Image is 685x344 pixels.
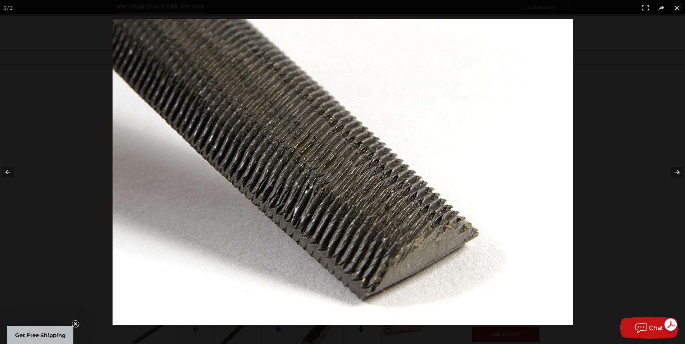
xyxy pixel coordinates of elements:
[649,325,664,331] span: Chat
[15,332,66,339] span: Get Free Shipping
[7,326,73,344] div: Get Free ShippingClose teaser
[620,317,678,339] button: Chat
[113,19,573,325] img: Bastard_Cut_File_Close_Up__17053.1570197439.jpg
[660,154,685,190] button: Next (arrow right)
[72,320,79,327] button: Close teaser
